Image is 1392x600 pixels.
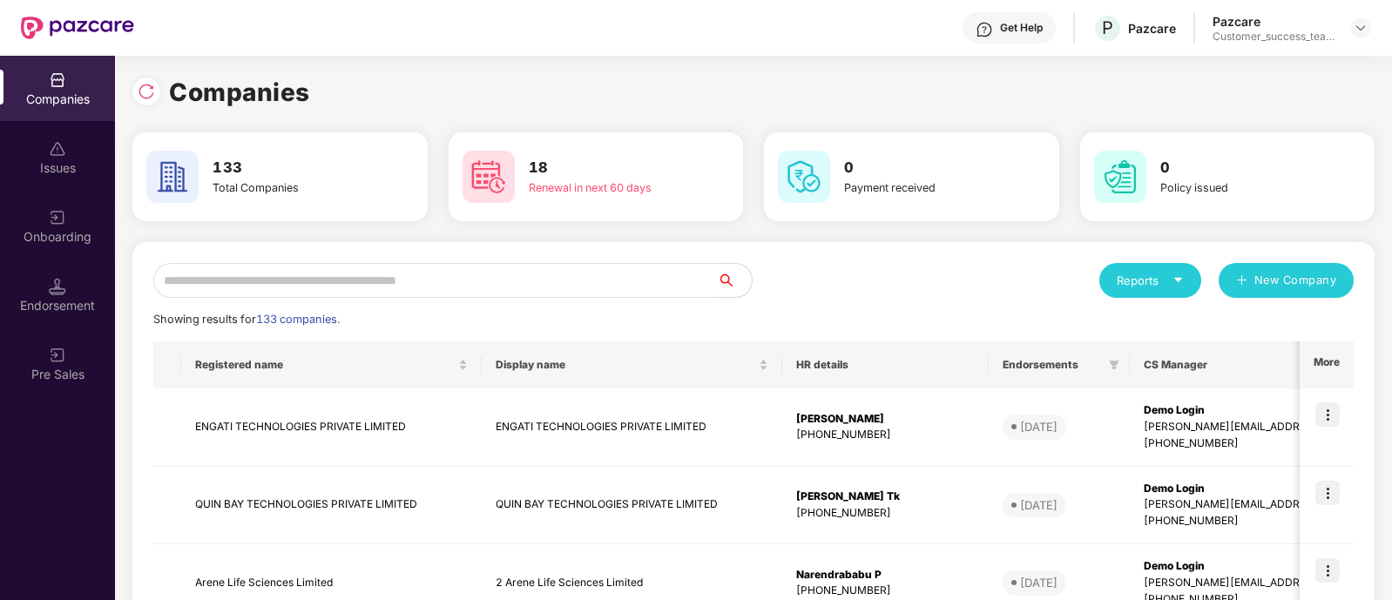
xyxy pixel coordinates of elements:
[796,489,975,505] div: [PERSON_NAME] Tk
[1020,418,1058,435] div: [DATE]
[146,151,199,203] img: svg+xml;base64,PHN2ZyB4bWxucz0iaHR0cDovL3d3dy53My5vcmcvMjAwMC9zdmciIHdpZHRoPSI2MCIgaGVpZ2h0PSI2MC...
[778,151,830,203] img: svg+xml;base64,PHN2ZyB4bWxucz0iaHR0cDovL3d3dy53My5vcmcvMjAwMC9zdmciIHdpZHRoPSI2MCIgaGVpZ2h0PSI2MC...
[1117,272,1184,289] div: Reports
[1213,13,1335,30] div: Pazcare
[1094,151,1146,203] img: svg+xml;base64,PHN2ZyB4bWxucz0iaHR0cDovL3d3dy53My5vcmcvMjAwMC9zdmciIHdpZHRoPSI2MCIgaGVpZ2h0PSI2MC...
[529,179,679,197] div: Renewal in next 60 days
[1254,272,1337,289] span: New Company
[49,278,66,295] img: svg+xml;base64,PHN2ZyB3aWR0aD0iMTQuNSIgaGVpZ2h0PSIxNC41IiB2aWV3Qm94PSIwIDAgMTYgMTYiIGZpbGw9Im5vbm...
[796,583,975,599] div: [PHONE_NUMBER]
[1105,354,1123,375] span: filter
[1003,358,1102,372] span: Endorsements
[976,21,993,38] img: svg+xml;base64,PHN2ZyBpZD0iSGVscC0zMngzMiIgeG1sbnM9Imh0dHA6Ly93d3cudzMub3JnLzIwMDAvc3ZnIiB3aWR0aD...
[1236,274,1247,288] span: plus
[1160,179,1310,197] div: Policy issued
[796,411,975,428] div: [PERSON_NAME]
[1160,157,1310,179] h3: 0
[796,505,975,522] div: [PHONE_NUMBER]
[1102,17,1113,38] span: P
[529,157,679,179] h3: 18
[796,427,975,443] div: [PHONE_NUMBER]
[49,209,66,226] img: svg+xml;base64,PHN2ZyB3aWR0aD0iMjAiIGhlaWdodD0iMjAiIHZpZXdCb3g9IjAgMCAyMCAyMCIgZmlsbD0ibm9uZSIgeG...
[1219,263,1354,298] button: plusNew Company
[181,388,482,467] td: ENGATI TECHNOLOGIES PRIVATE LIMITED
[782,341,989,388] th: HR details
[169,73,310,111] h1: Companies
[844,179,994,197] div: Payment received
[1020,496,1058,514] div: [DATE]
[21,17,134,39] img: New Pazcare Logo
[482,388,782,467] td: ENGATI TECHNOLOGIES PRIVATE LIMITED
[1109,360,1119,370] span: filter
[49,71,66,89] img: svg+xml;base64,PHN2ZyBpZD0iQ29tcGFuaWVzIiB4bWxucz0iaHR0cDovL3d3dy53My5vcmcvMjAwMC9zdmciIHdpZHRoPS...
[716,263,753,298] button: search
[1020,574,1058,591] div: [DATE]
[256,313,340,326] span: 133 companies.
[1128,20,1176,37] div: Pazcare
[213,157,362,179] h3: 133
[482,341,782,388] th: Display name
[49,140,66,158] img: svg+xml;base64,PHN2ZyBpZD0iSXNzdWVzX2Rpc2FibGVkIiB4bWxucz0iaHR0cDovL3d3dy53My5vcmcvMjAwMC9zdmciIH...
[1213,30,1335,44] div: Customer_success_team_lead
[49,347,66,364] img: svg+xml;base64,PHN2ZyB3aWR0aD0iMjAiIGhlaWdodD0iMjAiIHZpZXdCb3g9IjAgMCAyMCAyMCIgZmlsbD0ibm9uZSIgeG...
[213,179,362,197] div: Total Companies
[844,157,994,179] h3: 0
[482,467,782,545] td: QUIN BAY TECHNOLOGIES PRIVATE LIMITED
[138,83,155,100] img: svg+xml;base64,PHN2ZyBpZD0iUmVsb2FkLTMyeDMyIiB4bWxucz0iaHR0cDovL3d3dy53My5vcmcvMjAwMC9zdmciIHdpZH...
[1300,341,1354,388] th: More
[463,151,515,203] img: svg+xml;base64,PHN2ZyB4bWxucz0iaHR0cDovL3d3dy53My5vcmcvMjAwMC9zdmciIHdpZHRoPSI2MCIgaGVpZ2h0PSI2MC...
[1315,402,1340,427] img: icon
[716,273,752,287] span: search
[195,358,455,372] span: Registered name
[181,341,482,388] th: Registered name
[796,567,975,583] div: Narendrababu P
[1354,21,1368,35] img: svg+xml;base64,PHN2ZyBpZD0iRHJvcGRvd24tMzJ4MzIiIHhtbG5zPSJodHRwOi8vd3d3LnczLm9yZy8yMDAwL3N2ZyIgd2...
[1315,558,1340,583] img: icon
[496,358,755,372] span: Display name
[1315,481,1340,505] img: icon
[181,467,482,545] td: QUIN BAY TECHNOLOGIES PRIVATE LIMITED
[1000,21,1043,35] div: Get Help
[1172,274,1184,286] span: caret-down
[153,313,340,326] span: Showing results for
